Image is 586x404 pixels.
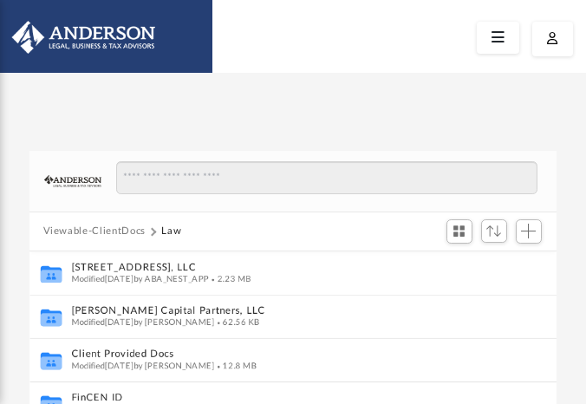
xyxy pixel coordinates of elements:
[481,219,507,243] button: Sort
[161,224,181,239] button: Law
[71,305,492,316] button: [PERSON_NAME] Capital Partners, LLC
[516,219,542,244] button: Add
[71,361,214,369] span: Modified [DATE] by [PERSON_NAME]
[71,274,209,283] span: Modified [DATE] by ABA_NEST_APP
[214,361,256,369] span: 12.8 MB
[71,349,492,360] button: Client Provided Docs
[116,161,537,194] input: Search files and folders
[71,317,214,326] span: Modified [DATE] by [PERSON_NAME]
[71,262,492,273] button: [STREET_ADDRESS], LLC
[214,317,259,326] span: 62.56 KB
[209,274,251,283] span: 2.23 MB
[446,219,472,244] button: Switch to Grid View
[43,224,146,239] button: Viewable-ClientDocs
[71,392,492,403] button: FinCEN ID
